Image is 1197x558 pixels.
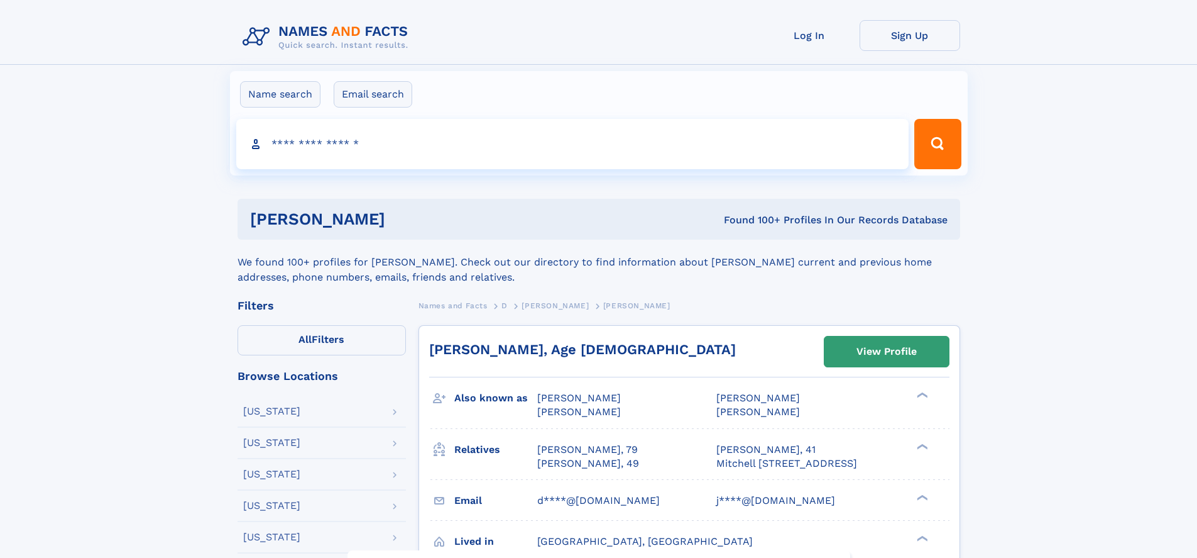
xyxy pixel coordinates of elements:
div: View Profile [856,337,917,366]
div: ❯ [914,534,929,542]
span: [GEOGRAPHIC_DATA], [GEOGRAPHIC_DATA] [537,535,753,547]
a: View Profile [824,337,949,367]
span: [PERSON_NAME] [537,406,621,418]
span: All [298,333,312,345]
label: Filters [238,325,406,355]
div: Filters [238,300,406,311]
a: Mitchell [STREET_ADDRESS] [716,457,857,471]
span: [PERSON_NAME] [603,301,670,310]
h3: Relatives [454,439,537,460]
div: [US_STATE] [243,501,300,511]
span: [PERSON_NAME] [716,392,800,404]
a: [PERSON_NAME] [522,298,589,313]
div: We found 100+ profiles for [PERSON_NAME]. Check out our directory to find information about [PERS... [238,240,960,285]
span: [PERSON_NAME] [522,301,589,310]
span: [PERSON_NAME] [716,406,800,418]
h3: Email [454,490,537,511]
a: Sign Up [860,20,960,51]
a: Log In [759,20,860,51]
h1: [PERSON_NAME] [250,211,555,227]
span: D [501,301,508,310]
a: Names and Facts [418,298,488,313]
div: [US_STATE] [243,532,300,542]
label: Name search [240,81,320,108]
a: [PERSON_NAME], Age [DEMOGRAPHIC_DATA] [429,342,736,357]
span: [PERSON_NAME] [537,392,621,404]
div: [US_STATE] [243,406,300,416]
label: Email search [334,81,412,108]
div: ❯ [914,391,929,399]
div: ❯ [914,442,929,450]
a: [PERSON_NAME], 41 [716,443,816,457]
div: Browse Locations [238,371,406,382]
a: D [501,298,508,313]
input: search input [236,119,909,169]
img: Logo Names and Facts [238,20,418,54]
a: [PERSON_NAME], 79 [537,443,638,457]
a: [PERSON_NAME], 49 [537,457,639,471]
div: [US_STATE] [243,469,300,479]
div: Found 100+ Profiles In Our Records Database [554,213,948,227]
button: Search Button [914,119,961,169]
div: [US_STATE] [243,438,300,448]
h3: Also known as [454,388,537,409]
div: ❯ [914,493,929,501]
h3: Lived in [454,531,537,552]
